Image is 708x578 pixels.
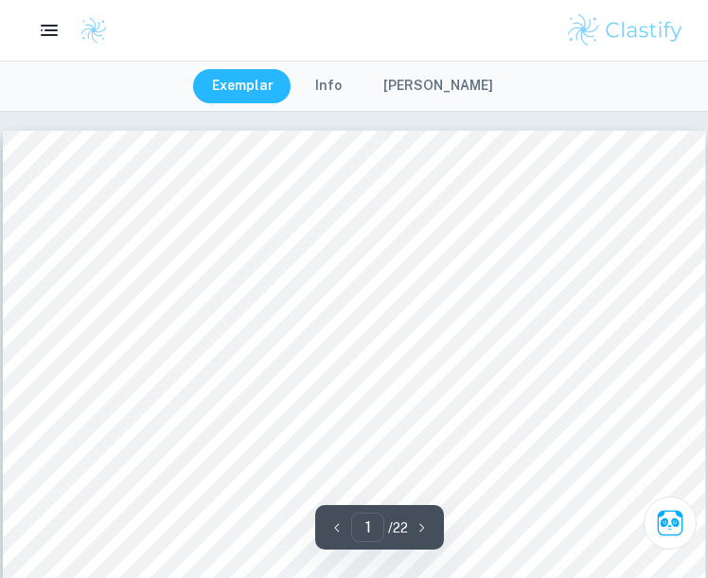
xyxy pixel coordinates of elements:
button: [PERSON_NAME] [364,69,512,103]
a: Clastify logo [68,16,108,45]
img: Clastify logo [80,16,108,45]
button: Info [296,69,361,103]
p: / 22 [388,517,408,538]
button: Ask Clai [644,497,697,550]
button: Exemplar [193,69,292,103]
img: Clastify logo [565,11,685,49]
